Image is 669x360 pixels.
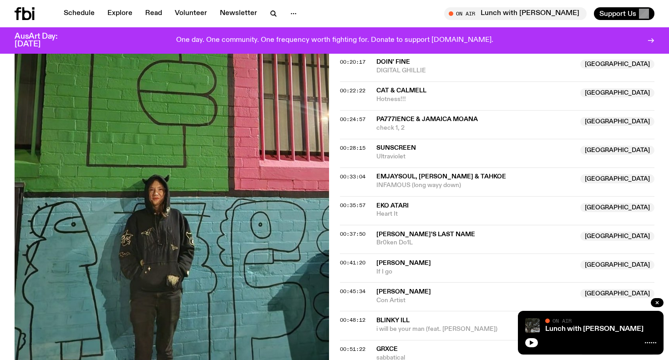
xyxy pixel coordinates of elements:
[376,59,410,65] span: doin' fine
[376,325,575,334] span: i will be your man (feat. [PERSON_NAME])
[376,296,575,305] span: Con Artist
[580,260,654,269] span: [GEOGRAPHIC_DATA]
[376,145,416,151] span: Sunscreen
[58,7,100,20] a: Schedule
[376,87,426,94] span: Cat & Calmell
[340,203,365,208] button: 00:35:57
[214,7,263,20] a: Newsletter
[340,144,365,152] span: 00:28:15
[140,7,167,20] a: Read
[580,117,654,126] span: [GEOGRAPHIC_DATA]
[340,87,365,94] span: 00:22:22
[169,7,213,20] a: Volunteer
[376,95,575,104] span: Hotness!!!
[376,231,475,238] span: [PERSON_NAME]'s Last Name
[340,288,365,295] span: 00:45:34
[545,325,644,333] a: Lunch with [PERSON_NAME]
[376,181,575,190] span: INFAMOUS (long wayy down)
[102,7,138,20] a: Explore
[340,318,365,323] button: 00:48:12
[552,318,572,324] span: On Air
[376,268,575,276] span: If I go
[376,124,575,132] span: check 1, 2
[340,232,365,237] button: 00:37:50
[376,260,431,266] span: [PERSON_NAME]
[340,289,365,294] button: 00:45:34
[599,10,636,18] span: Support Us
[340,230,365,238] span: 00:37:50
[376,203,409,209] span: EKO ATARI
[376,210,575,218] span: Heart It
[594,7,654,20] button: Support Us
[376,238,575,247] span: Br0ken Do1L
[340,316,365,324] span: 00:48:12
[580,146,654,155] span: [GEOGRAPHIC_DATA]
[376,66,575,75] span: DIGITAL GHILLIE
[340,60,365,65] button: 00:20:17
[376,317,410,324] span: blinky ill
[580,289,654,298] span: [GEOGRAPHIC_DATA]
[340,146,365,151] button: 00:28:15
[444,7,587,20] button: On AirLunch with [PERSON_NAME]
[176,36,493,45] p: One day. One community. One frequency worth fighting for. Donate to support [DOMAIN_NAME].
[580,88,654,97] span: [GEOGRAPHIC_DATA]
[340,88,365,93] button: 00:22:22
[340,174,365,179] button: 00:33:04
[340,117,365,122] button: 00:24:57
[376,289,431,295] span: [PERSON_NAME]
[580,60,654,69] span: [GEOGRAPHIC_DATA]
[376,152,575,161] span: Ultraviolet
[340,345,365,353] span: 00:51:22
[376,173,506,180] span: emjaysoul, [PERSON_NAME] & Tahkoe
[340,347,365,352] button: 00:51:22
[340,202,365,209] span: 00:35:57
[340,116,365,123] span: 00:24:57
[580,174,654,183] span: [GEOGRAPHIC_DATA]
[580,232,654,241] span: [GEOGRAPHIC_DATA]
[340,173,365,180] span: 00:33:04
[376,116,478,122] span: pa777ience & Jamaica Moana
[15,33,73,48] h3: AusArt Day: [DATE]
[376,346,398,352] span: GRXCE
[340,260,365,265] button: 00:41:20
[340,259,365,266] span: 00:41:20
[340,58,365,66] span: 00:20:17
[580,203,654,212] span: [GEOGRAPHIC_DATA]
